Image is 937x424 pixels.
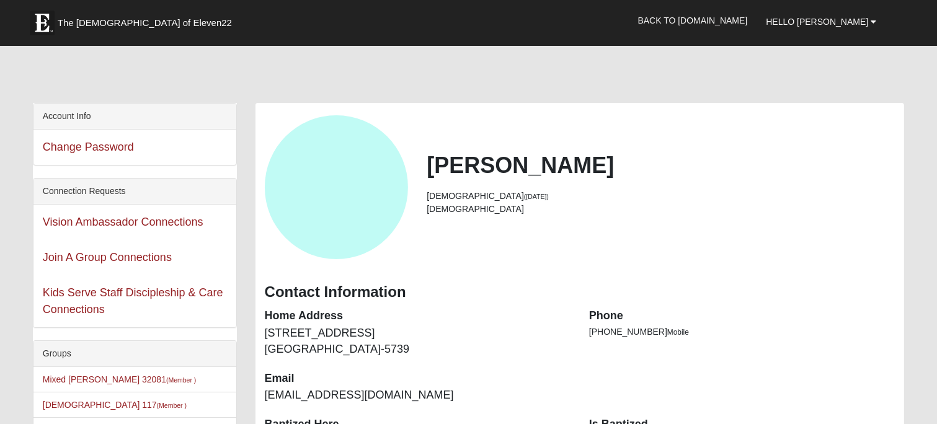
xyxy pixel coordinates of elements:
[766,17,868,27] span: Hello [PERSON_NAME]
[667,328,689,337] span: Mobile
[265,325,571,357] dd: [STREET_ADDRESS] [GEOGRAPHIC_DATA]-5739
[427,203,895,216] li: [DEMOGRAPHIC_DATA]
[30,11,55,35] img: Eleven22 logo
[33,104,236,130] div: Account Info
[589,325,895,338] li: [PHONE_NUMBER]
[166,376,196,384] small: (Member )
[265,387,571,404] dd: [EMAIL_ADDRESS][DOMAIN_NAME]
[427,152,895,179] h2: [PERSON_NAME]
[157,402,187,409] small: (Member )
[43,286,223,316] a: Kids Serve Staff Discipleship & Care Connections
[265,308,571,324] dt: Home Address
[629,5,757,36] a: Back to [DOMAIN_NAME]
[524,193,549,200] small: ([DATE])
[427,190,895,203] li: [DEMOGRAPHIC_DATA]
[33,179,236,205] div: Connection Requests
[43,141,134,153] a: Change Password
[757,6,886,37] a: Hello [PERSON_NAME]
[589,308,895,324] dt: Phone
[265,283,895,301] h3: Contact Information
[43,374,197,384] a: Mixed [PERSON_NAME] 32081(Member )
[265,115,409,259] a: View Fullsize Photo
[58,17,232,29] span: The [DEMOGRAPHIC_DATA] of Eleven22
[43,400,187,410] a: [DEMOGRAPHIC_DATA] 117(Member )
[24,4,272,35] a: The [DEMOGRAPHIC_DATA] of Eleven22
[33,341,236,367] div: Groups
[43,251,172,263] a: Join A Group Connections
[43,216,203,228] a: Vision Ambassador Connections
[265,371,571,387] dt: Email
